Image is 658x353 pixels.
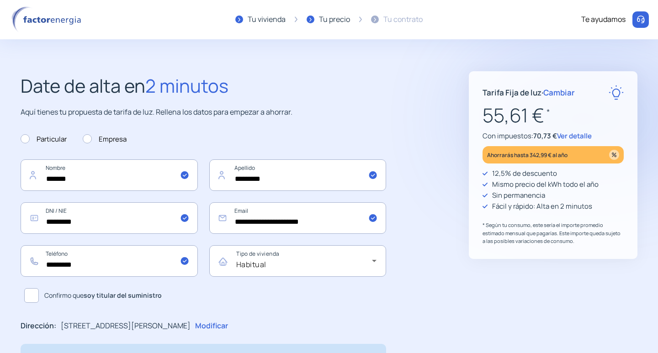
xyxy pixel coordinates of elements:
[195,320,228,332] p: Modificar
[21,71,386,100] h2: Date de alta en
[44,290,162,300] span: Confirmo que
[236,250,279,258] mat-label: Tipo de vivienda
[609,85,624,100] img: rate-E.svg
[61,320,191,332] p: [STREET_ADDRESS][PERSON_NAME]
[84,291,162,300] b: soy titular del suministro
[21,320,56,332] p: Dirección:
[21,106,386,118] p: Aquí tienes tu propuesta de tarifa de luz. Rellena los datos para empezar a ahorrar.
[557,131,592,141] span: Ver detalle
[487,150,568,160] p: Ahorrarás hasta 342,99 € al año
[145,73,228,98] span: 2 minutos
[533,131,557,141] span: 70,73 €
[319,14,350,26] div: Tu precio
[483,100,624,131] p: 55,61 €
[383,14,423,26] div: Tu contrato
[483,221,624,245] p: * Según tu consumo, este sería el importe promedio estimado mensual que pagarías. Este importe qu...
[581,14,626,26] div: Te ayudamos
[21,134,67,145] label: Particular
[248,14,286,26] div: Tu vivienda
[492,168,557,179] p: 12,5% de descuento
[483,86,575,99] p: Tarifa Fija de luz ·
[492,190,545,201] p: Sin permanencia
[636,15,645,24] img: llamar
[83,134,127,145] label: Empresa
[483,131,624,142] p: Con impuestos:
[609,150,619,160] img: percentage_icon.svg
[543,87,575,98] span: Cambiar
[492,179,599,190] p: Mismo precio del kWh todo el año
[492,201,592,212] p: Fácil y rápido: Alta en 2 minutos
[9,6,87,33] img: logo factor
[236,259,266,269] span: Habitual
